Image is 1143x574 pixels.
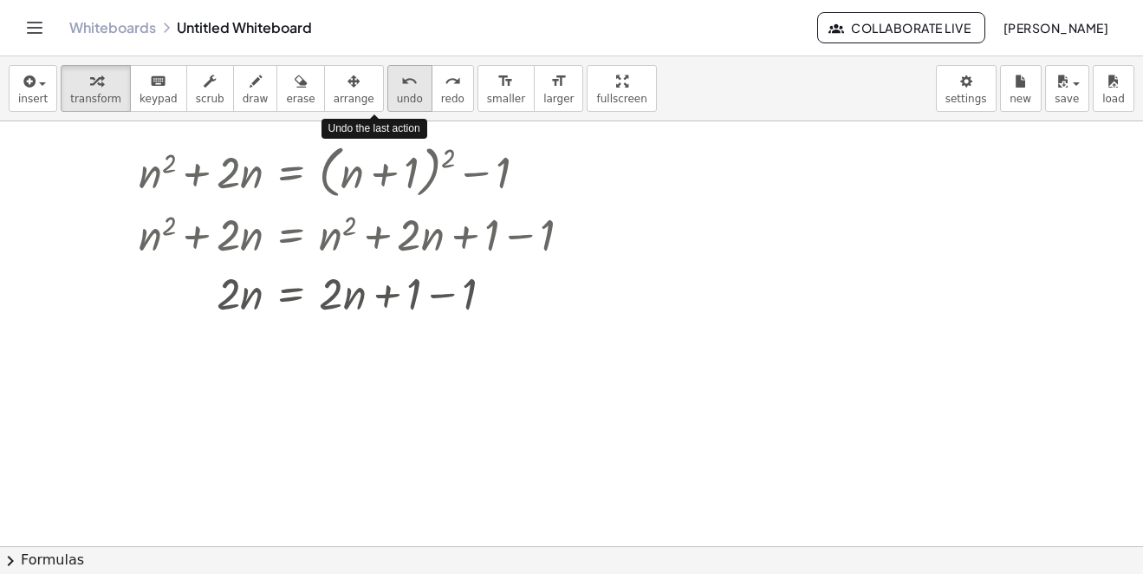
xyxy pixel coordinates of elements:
[1000,65,1042,112] button: new
[945,93,987,105] span: settings
[487,93,525,105] span: smaller
[243,93,269,105] span: draw
[334,93,374,105] span: arrange
[276,65,324,112] button: erase
[9,65,57,112] button: insert
[587,65,656,112] button: fullscreen
[1045,65,1089,112] button: save
[1003,20,1108,36] span: [PERSON_NAME]
[130,65,187,112] button: keyboardkeypad
[69,19,156,36] a: Whiteboards
[321,119,427,139] div: Undo the last action
[936,65,997,112] button: settings
[441,93,464,105] span: redo
[534,65,583,112] button: format_sizelarger
[18,93,48,105] span: insert
[445,71,461,92] i: redo
[1055,93,1079,105] span: save
[596,93,646,105] span: fullscreen
[817,12,985,43] button: Collaborate Live
[70,93,121,105] span: transform
[550,71,567,92] i: format_size
[61,65,131,112] button: transform
[401,71,418,92] i: undo
[1102,93,1125,105] span: load
[196,93,224,105] span: scrub
[543,93,574,105] span: larger
[324,65,384,112] button: arrange
[497,71,514,92] i: format_size
[387,65,432,112] button: undoundo
[140,93,178,105] span: keypad
[150,71,166,92] i: keyboard
[286,93,315,105] span: erase
[1093,65,1134,112] button: load
[233,65,278,112] button: draw
[186,65,234,112] button: scrub
[432,65,474,112] button: redoredo
[397,93,423,105] span: undo
[832,20,971,36] span: Collaborate Live
[989,12,1122,43] button: [PERSON_NAME]
[21,14,49,42] button: Toggle navigation
[477,65,535,112] button: format_sizesmaller
[1010,93,1031,105] span: new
